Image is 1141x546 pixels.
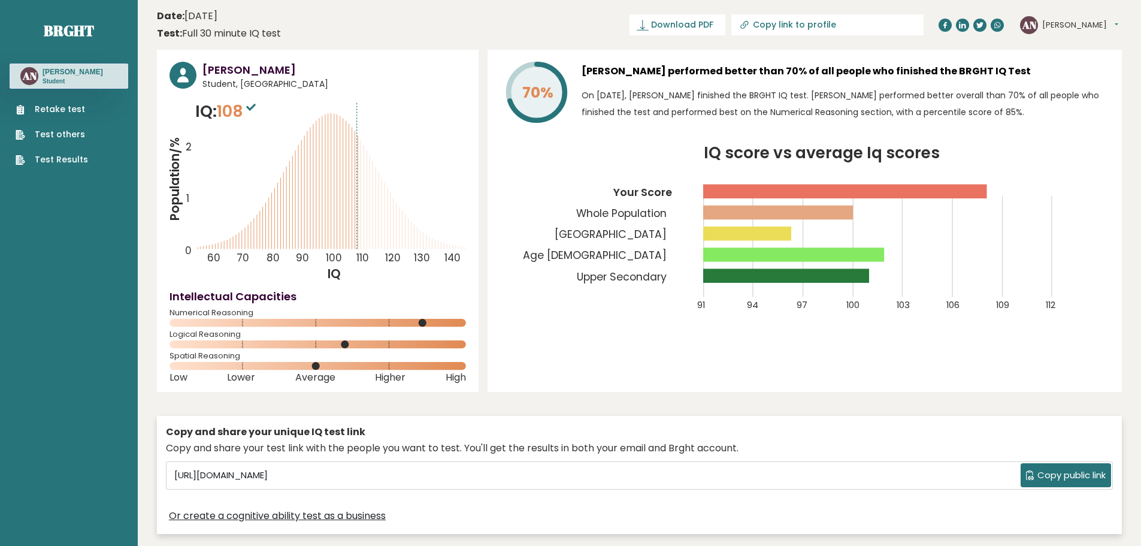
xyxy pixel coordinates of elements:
tspan: 0 [185,243,192,258]
span: Download PDF [651,19,713,31]
span: Lower [227,375,255,380]
tspan: 120 [385,251,401,265]
span: 108 [217,100,259,122]
div: Copy and share your unique IQ test link [166,425,1113,439]
tspan: 106 [946,299,960,311]
tspan: 109 [996,299,1009,311]
div: Full 30 minute IQ test [157,26,281,41]
tspan: 130 [414,251,431,265]
tspan: [GEOGRAPHIC_DATA] [555,227,667,242]
tspan: Upper Secondary [577,270,667,284]
b: Date: [157,9,184,23]
a: Test others [16,128,88,141]
a: Test Results [16,153,88,166]
tspan: Your Score [613,185,672,200]
tspan: IQ [328,266,341,282]
h3: [PERSON_NAME] [43,67,103,77]
p: On [DATE], [PERSON_NAME] finished the BRGHT IQ test. [PERSON_NAME] performed better overall than ... [582,87,1109,120]
button: Copy public link [1021,463,1111,487]
text: AN [22,69,37,83]
tspan: 70 [237,251,249,265]
tspan: 97 [797,299,807,311]
a: Brght [44,21,94,40]
span: High [446,375,466,380]
tspan: Population/% [167,137,183,221]
tspan: 70% [522,82,553,103]
b: Test: [157,26,182,40]
tspan: Whole Population [576,206,667,221]
span: Low [170,375,187,380]
span: Higher [375,375,405,380]
span: Student, [GEOGRAPHIC_DATA] [202,78,466,91]
tspan: 1 [186,191,189,206]
tspan: 112 [1046,299,1055,311]
tspan: 91 [697,299,705,311]
tspan: 2 [186,140,192,155]
tspan: 100 [846,299,859,311]
p: Student [43,77,103,86]
p: IQ: [195,99,259,123]
span: Spatial Reasoning [170,354,466,358]
span: Logical Reasoning [170,332,466,337]
div: Copy and share your test link with the people you want to test. You'll get the results in both yo... [166,441,1113,455]
tspan: IQ score vs average Iq scores [704,141,940,164]
tspan: 90 [296,251,309,265]
span: Numerical Reasoning [170,310,466,315]
time: [DATE] [157,9,217,23]
tspan: 94 [747,299,758,311]
tspan: 60 [207,251,220,265]
text: AN [1022,17,1037,31]
tspan: 110 [356,251,369,265]
tspan: 103 [897,299,910,311]
span: Average [295,375,335,380]
a: Download PDF [629,14,725,35]
tspan: 80 [267,251,280,265]
tspan: Age [DEMOGRAPHIC_DATA] [523,248,667,263]
h3: [PERSON_NAME] [202,62,466,78]
a: Or create a cognitive ability test as a business [169,509,386,523]
a: Retake test [16,103,88,116]
span: Copy public link [1037,469,1106,482]
h4: Intellectual Capacities [170,288,466,304]
h3: [PERSON_NAME] performed better than 70% of all people who finished the BRGHT IQ Test [582,62,1109,81]
tspan: 100 [326,251,342,265]
button: [PERSON_NAME] [1042,19,1118,31]
tspan: 140 [444,251,461,265]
